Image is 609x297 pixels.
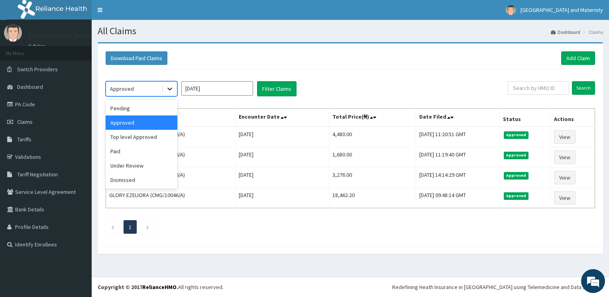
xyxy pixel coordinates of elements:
a: Add Claim [561,51,595,65]
img: User Image [506,5,516,15]
img: d_794563401_company_1708531726252_794563401 [15,40,32,60]
div: Approved [110,85,134,93]
span: Approved [504,172,529,179]
td: 18,462.20 [329,188,416,208]
a: Dashboard [551,29,580,35]
img: User Image [4,24,22,42]
th: Status [499,109,550,127]
span: We're online! [46,94,110,175]
span: Approved [504,192,529,199]
h1: All Claims [98,26,603,36]
td: GLORY EZELIORA (CMG/10046/A) [106,188,236,208]
span: Approved [504,131,529,139]
td: [DATE] 14:14:29 GMT [416,168,499,188]
input: Search [572,81,595,95]
div: Under Review [106,158,177,173]
div: Paid [106,144,177,158]
td: 1,680.00 [329,147,416,168]
a: Page 1 is your current page [129,223,132,231]
span: Approved [504,152,529,159]
td: [DATE] 11:20:51 GMT [416,127,499,147]
td: [DATE] 09:48:14 GMT [416,188,499,208]
div: Chat with us now [41,45,134,55]
th: Encounter Date [235,109,329,127]
div: Dismissed [106,173,177,187]
a: View [554,171,576,184]
span: Tariff Negotiation [17,171,58,178]
a: Next page [146,223,149,231]
td: [DATE] [235,127,329,147]
input: Select Month and Year [181,81,253,96]
td: [DATE] [235,168,329,188]
th: Total Price(₦) [329,109,416,127]
footer: All rights reserved. [92,277,609,297]
th: Actions [550,109,595,127]
textarea: Type your message and hit 'Enter' [4,206,152,234]
button: Filter Claims [257,81,297,96]
button: Download Paid Claims [106,51,167,65]
span: Switch Providers [17,66,58,73]
strong: Copyright © 2017 . [98,283,178,291]
a: View [554,191,576,205]
td: [DATE] [235,147,329,168]
div: Top level Approved [106,130,177,144]
span: Dashboard [17,83,43,90]
div: Pending [106,101,177,115]
div: Redefining Heath Insurance in [GEOGRAPHIC_DATA] using Telemedicine and Data Science! [392,283,603,291]
p: [GEOGRAPHIC_DATA] and Maternity [28,32,139,39]
td: [DATE] 11:19:40 GMT [416,147,499,168]
span: Tariffs [17,136,31,143]
div: Minimize live chat window [131,4,150,23]
td: [DATE] [235,188,329,208]
a: View [554,150,576,164]
th: Date Filed [416,109,499,127]
a: View [554,130,576,144]
input: Search by HMO ID [508,81,569,95]
li: Claims [581,29,603,35]
span: [GEOGRAPHIC_DATA] and Maternity [521,6,603,14]
td: 4,480.00 [329,127,416,147]
a: RelianceHMO [142,283,177,291]
td: 3,276.00 [329,168,416,188]
a: Previous page [111,223,114,231]
div: Approved [106,115,177,130]
a: Online [28,43,47,49]
span: Claims [17,118,33,125]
